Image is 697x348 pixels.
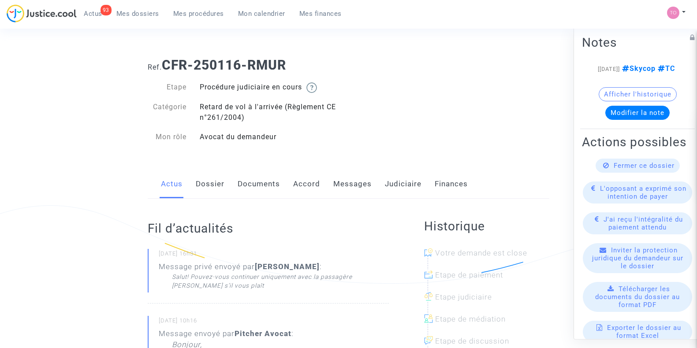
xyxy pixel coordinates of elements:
div: Procédure judiciaire en cours [193,82,349,93]
span: Mes dossiers [116,10,159,18]
h2: Historique [424,218,549,234]
a: Accord [293,170,320,199]
button: Modifier la note [605,106,670,120]
img: fe1f3729a2b880d5091b466bdc4f5af5 [667,7,679,19]
span: Skycop [620,64,656,73]
span: Mon calendrier [238,10,285,18]
a: Mes finances [292,7,349,20]
div: Message privé envoyé par : [159,261,389,290]
div: 93 [101,5,112,15]
div: Etape [141,82,193,93]
span: J'ai reçu l'intégralité du paiement attendu [604,215,683,231]
div: Mon rôle [141,132,193,142]
b: Pitcher Avocat [235,329,291,338]
span: Mes finances [299,10,342,18]
img: help.svg [306,82,317,93]
h2: Actions possibles [582,134,693,150]
b: [PERSON_NAME] [255,262,320,271]
a: Mes dossiers [109,7,166,20]
h2: Notes [582,35,693,50]
span: [[DATE]] [598,66,620,72]
a: Judiciaire [385,170,421,199]
span: Actus [84,10,102,18]
a: Documents [238,170,280,199]
a: Mon calendrier [231,7,292,20]
span: Ref. [148,63,162,71]
small: [DATE] 16h31 [159,250,389,261]
span: Exporter le dossier au format Excel [607,324,681,340]
div: Avocat du demandeur [193,132,349,142]
span: Inviter la protection juridique du demandeur sur le dossier [592,246,683,270]
span: Télécharger les documents du dossier au format PDF [595,285,680,309]
span: Votre demande est close [435,248,527,257]
h2: Fil d’actualités [148,221,389,236]
button: Afficher l'historique [599,87,677,101]
small: [DATE] 10h16 [159,317,389,328]
img: jc-logo.svg [7,4,77,22]
a: Finances [435,170,468,199]
a: Actus [161,170,183,199]
a: Dossier [196,170,224,199]
div: Catégorie [141,102,193,123]
div: Salut! Pouvez-vous continuer uniquement avec la passagère [PERSON_NAME] s’il vous plaît [172,272,389,290]
span: Mes procédures [173,10,224,18]
span: TC [658,64,675,73]
span: Fermer ce dossier [614,162,675,170]
span: L'opposant a exprimé son intention de payer [600,185,686,200]
a: Messages [333,170,372,199]
div: Retard de vol à l'arrivée (Règlement CE n°261/2004) [193,102,349,123]
b: CFR-250116-RMUR [162,57,286,73]
a: Mes procédures [166,7,231,20]
a: 93Actus [77,7,109,20]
